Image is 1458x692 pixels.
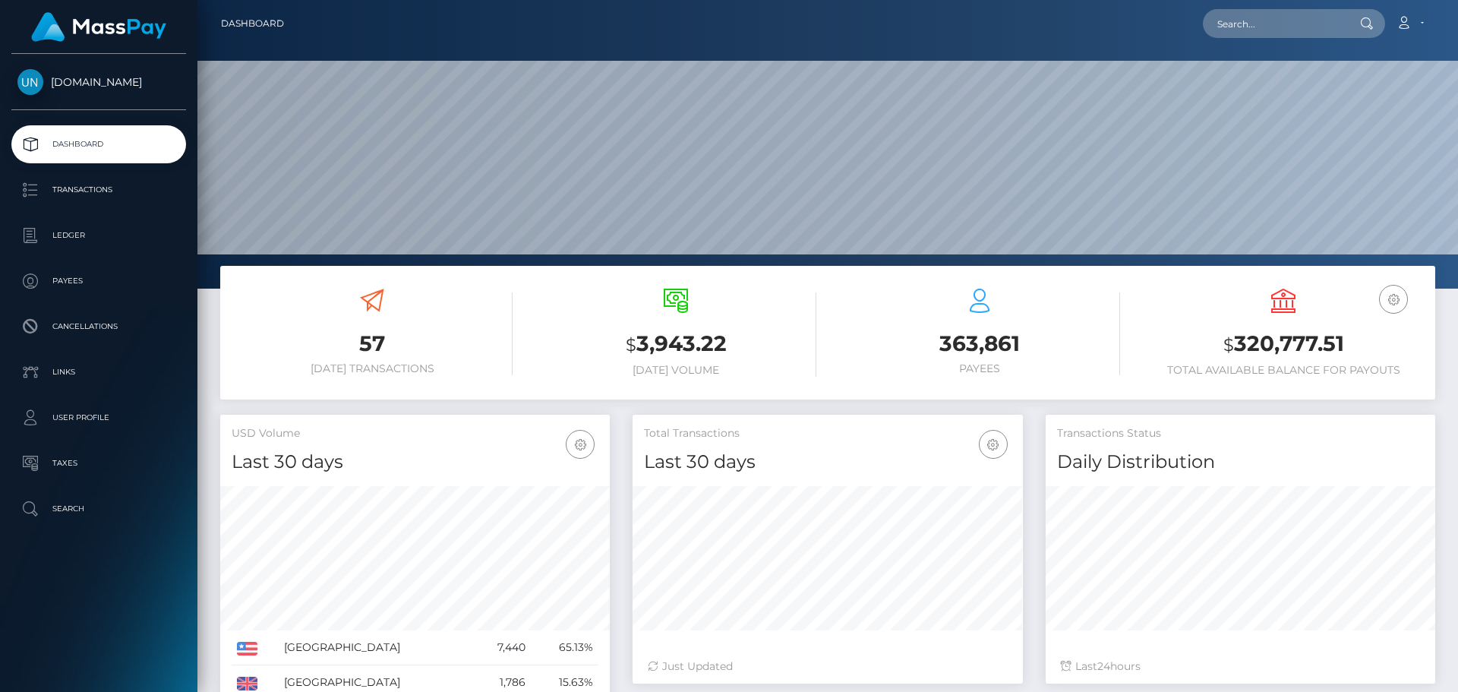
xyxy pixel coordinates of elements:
p: Cancellations [17,315,180,338]
p: Taxes [17,452,180,475]
p: Dashboard [17,133,180,156]
span: [DOMAIN_NAME] [11,75,186,89]
h4: Last 30 days [232,449,598,476]
p: User Profile [17,406,180,429]
h5: Transactions Status [1057,426,1424,441]
a: Payees [11,262,186,300]
h5: USD Volume [232,426,598,441]
h5: Total Transactions [644,426,1011,441]
p: Links [17,361,180,384]
a: Transactions [11,171,186,209]
small: $ [626,334,636,355]
a: Taxes [11,444,186,482]
h6: [DATE] Volume [535,364,816,377]
span: 24 [1097,659,1110,673]
h6: [DATE] Transactions [232,362,513,375]
h3: 3,943.22 [535,329,816,360]
p: Transactions [17,179,180,201]
p: Ledger [17,224,180,247]
a: Links [11,353,186,391]
small: $ [1223,334,1234,355]
h4: Daily Distribution [1057,449,1424,476]
a: Cancellations [11,308,186,346]
a: Ledger [11,216,186,254]
input: Search... [1203,9,1346,38]
h3: 57 [232,329,513,359]
a: Search [11,490,186,528]
img: GB.png [237,677,257,690]
td: [GEOGRAPHIC_DATA] [279,630,472,665]
div: Last hours [1061,659,1420,675]
a: User Profile [11,399,186,437]
img: US.png [237,642,257,656]
div: Just Updated [648,659,1007,675]
img: Unlockt.me [17,69,43,95]
td: 7,440 [472,630,531,665]
h4: Last 30 days [644,449,1011,476]
p: Search [17,498,180,520]
td: 65.13% [531,630,599,665]
h6: Total Available Balance for Payouts [1143,364,1424,377]
h3: 363,861 [839,329,1120,359]
p: Payees [17,270,180,292]
a: Dashboard [11,125,186,163]
h3: 320,777.51 [1143,329,1424,360]
a: Dashboard [221,8,284,39]
img: MassPay Logo [31,12,166,42]
h6: Payees [839,362,1120,375]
